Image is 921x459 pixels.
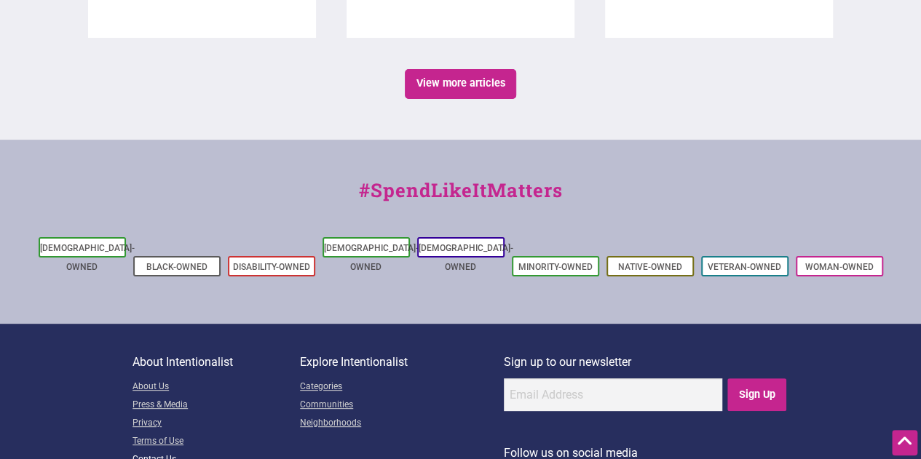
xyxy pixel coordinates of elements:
a: [DEMOGRAPHIC_DATA]-Owned [40,243,135,272]
a: Communities [300,396,504,415]
a: Neighborhoods [300,415,504,433]
p: Sign up to our newsletter [504,353,788,372]
a: Black-Owned [146,262,207,272]
a: Native-Owned [618,262,682,272]
div: Scroll Back to Top [892,430,917,455]
a: Terms of Use [133,433,300,451]
a: Veteran-Owned [708,262,781,272]
input: Sign Up [727,378,786,411]
input: Email Address [504,378,722,411]
a: Disability-Owned [233,262,310,272]
a: Minority-Owned [518,262,593,272]
a: Press & Media [133,396,300,415]
a: About Us [133,378,300,396]
a: Woman-Owned [805,262,874,272]
a: [DEMOGRAPHIC_DATA]-Owned [324,243,419,272]
a: View more articles [405,69,516,99]
p: About Intentionalist [133,353,300,372]
a: [DEMOGRAPHIC_DATA]-Owned [419,243,513,272]
a: Privacy [133,415,300,433]
a: Categories [300,378,504,396]
p: Explore Intentionalist [300,353,504,372]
